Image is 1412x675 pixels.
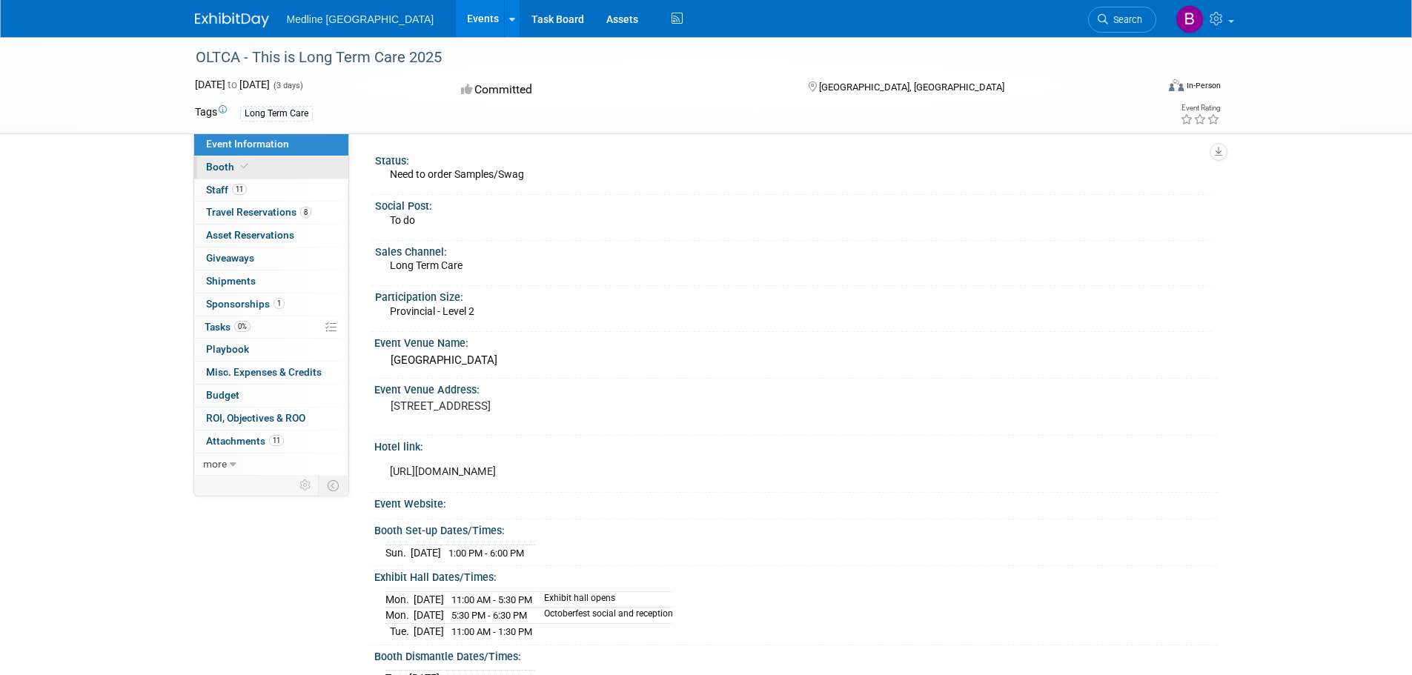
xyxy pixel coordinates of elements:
[1088,7,1156,33] a: Search
[374,436,1218,454] div: Hotel link:
[535,608,673,624] td: Octoberfest social and reception
[206,412,305,424] span: ROI, Objectives & ROO
[206,298,285,310] span: Sponsorships
[206,389,239,401] span: Budget
[374,493,1218,511] div: Event Website:
[194,453,348,476] a: more
[451,610,527,621] span: 5:30 PM - 6:30 PM
[451,594,532,605] span: 11:00 AM - 5:30 PM
[385,349,1207,372] div: [GEOGRAPHIC_DATA]
[194,225,348,247] a: Asset Reservations
[272,81,303,90] span: (3 days)
[375,241,1211,259] div: Sales Channel:
[448,548,524,559] span: 1:00 PM - 6:00 PM
[293,476,319,495] td: Personalize Event Tab Strip
[206,138,289,150] span: Event Information
[205,321,251,333] span: Tasks
[374,519,1218,538] div: Booth Set-up Dates/Times:
[1069,77,1222,99] div: Event Format
[240,106,313,122] div: Long Term Care
[241,162,248,170] i: Booth reservation complete
[374,645,1218,664] div: Booth Dismantle Dates/Times:
[414,624,444,639] td: [DATE]
[194,293,348,316] a: Sponsorships1
[374,332,1218,350] div: Event Venue Name:
[385,545,411,560] td: Sun.
[194,316,348,339] a: Tasks0%
[194,133,348,156] a: Event Information
[390,168,524,180] span: Need to order Samples/Swag
[1180,104,1220,112] div: Event Rating
[194,362,348,384] a: Misc. Expenses & Credits
[1108,14,1142,25] span: Search
[225,79,239,90] span: to
[375,195,1211,213] div: Social Post:
[194,179,348,202] a: Staff11
[190,44,1134,71] div: OLTCA - This is Long Term Care 2025
[390,305,474,317] span: Provincial - Level 2
[206,435,284,447] span: Attachments
[414,608,444,624] td: [DATE]
[374,379,1218,397] div: Event Venue Address:
[206,343,249,355] span: Playbook
[195,79,270,90] span: [DATE] [DATE]
[194,430,348,453] a: Attachments11
[287,13,434,25] span: Medline [GEOGRAPHIC_DATA]
[194,408,348,430] a: ROI, Objectives & ROO
[194,156,348,179] a: Booth
[269,435,284,446] span: 11
[206,366,322,378] span: Misc. Expenses & Credits
[451,626,532,637] span: 11:00 AM - 1:30 PM
[535,591,673,608] td: Exhibit hall opens
[194,202,348,224] a: Travel Reservations8
[206,275,256,287] span: Shipments
[206,206,311,218] span: Travel Reservations
[234,321,251,332] span: 0%
[194,385,348,407] a: Budget
[194,247,348,270] a: Giveaways
[206,252,254,264] span: Giveaways
[390,214,415,226] span: To do
[375,150,1211,168] div: Status:
[379,457,1053,487] div: [URL][DOMAIN_NAME]
[385,608,414,624] td: Mon.
[819,82,1004,93] span: [GEOGRAPHIC_DATA], [GEOGRAPHIC_DATA]
[206,184,247,196] span: Staff
[300,207,311,218] span: 8
[385,591,414,608] td: Mon.
[195,13,269,27] img: ExhibitDay
[194,339,348,361] a: Playbook
[390,259,463,271] span: Long Term Care
[1186,80,1221,91] div: In-Person
[414,591,444,608] td: [DATE]
[1169,79,1184,91] img: Format-Inperson.png
[385,624,414,639] td: Tue.
[274,298,285,309] span: 1
[194,270,348,293] a: Shipments
[318,476,348,495] td: Toggle Event Tabs
[411,545,441,560] td: [DATE]
[391,399,709,413] pre: [STREET_ADDRESS]
[203,458,227,470] span: more
[375,286,1211,305] div: Participation Size:
[374,566,1218,585] div: Exhibit Hall Dates/Times:
[206,161,251,173] span: Booth
[232,184,247,195] span: 11
[457,77,784,103] div: Committed
[206,229,294,241] span: Asset Reservations
[195,104,227,122] td: Tags
[1176,5,1204,33] img: Brad Imhoff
